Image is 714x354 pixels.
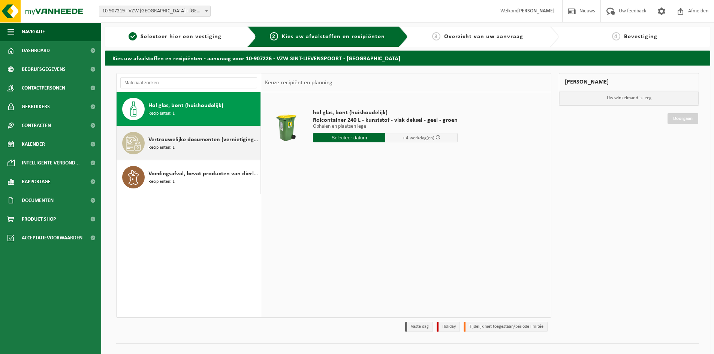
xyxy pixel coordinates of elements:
li: Tijdelijk niet toegestaan/période limitée [464,322,548,332]
button: Voedingsafval, bevat producten van dierlijke oorsprong, onverpakt, categorie 3 Recipiënten: 1 [117,160,261,194]
a: Doorgaan [668,113,698,124]
li: Vaste dag [405,322,433,332]
button: Hol glas, bont (huishoudelijk) Recipiënten: 1 [117,92,261,126]
span: Bedrijfsgegevens [22,60,66,79]
span: 4 [612,32,620,40]
span: hol glas, bont (huishoudelijk) [313,109,458,117]
span: Intelligente verbond... [22,154,80,172]
span: Overzicht van uw aanvraag [444,34,523,40]
span: Acceptatievoorwaarden [22,229,82,247]
p: Uw winkelmand is leeg [559,91,699,105]
span: Kalender [22,135,45,154]
input: Selecteer datum [313,133,385,142]
span: Recipiënten: 1 [148,110,175,117]
button: Vertrouwelijke documenten (vernietiging - recyclage) Recipiënten: 1 [117,126,261,160]
span: Rapportage [22,172,51,191]
span: + 4 werkdag(en) [403,136,434,140]
span: Contracten [22,116,51,135]
span: 3 [432,32,440,40]
span: Contactpersonen [22,79,65,97]
span: Voedingsafval, bevat producten van dierlijke oorsprong, onverpakt, categorie 3 [148,169,259,178]
span: Selecteer hier een vestiging [141,34,222,40]
span: Documenten [22,191,54,210]
span: Dashboard [22,41,50,60]
div: Keuze recipiënt en planning [261,73,336,92]
span: Rolcontainer 240 L - kunststof - vlak deksel - geel - groen [313,117,458,124]
span: Navigatie [22,22,45,41]
span: Kies uw afvalstoffen en recipiënten [282,34,385,40]
input: Materiaal zoeken [120,77,257,88]
span: Gebruikers [22,97,50,116]
li: Holiday [437,322,460,332]
span: Hol glas, bont (huishoudelijk) [148,101,223,110]
span: 2 [270,32,278,40]
a: 1Selecteer hier een vestiging [109,32,241,41]
span: 10-907219 - VZW SINT-LIEVENSPOORT - GENT [99,6,211,17]
span: Recipiënten: 1 [148,178,175,185]
div: [PERSON_NAME] [559,73,699,91]
span: Vertrouwelijke documenten (vernietiging - recyclage) [148,135,259,144]
p: Ophalen en plaatsen lege [313,124,458,129]
span: Recipiënten: 1 [148,144,175,151]
h2: Kies uw afvalstoffen en recipiënten - aanvraag voor 10-907226 - VZW SINT-LIEVENSPOORT - [GEOGRAPH... [105,51,710,65]
span: 1 [129,32,137,40]
strong: [PERSON_NAME] [517,8,555,14]
span: Product Shop [22,210,56,229]
span: 10-907219 - VZW SINT-LIEVENSPOORT - GENT [99,6,210,16]
span: Bevestiging [624,34,657,40]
